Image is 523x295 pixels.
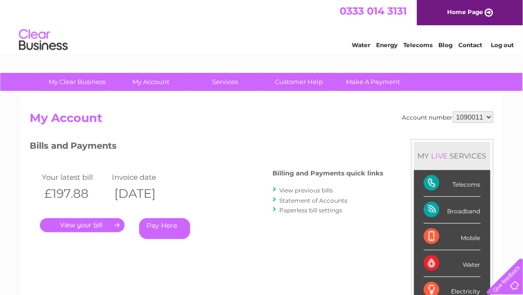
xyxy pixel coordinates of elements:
th: £197.88 [40,184,110,204]
a: . [40,218,125,232]
a: Services [185,73,265,91]
h2: My Account [30,111,493,130]
h4: Billing and Payments quick links [273,170,384,177]
a: Water [352,41,370,49]
div: Mobile [424,224,481,250]
td: Your latest bill [40,171,110,184]
div: Water [424,250,481,277]
th: [DATE] [109,184,180,204]
a: My Clear Business [37,73,117,91]
div: LIVE [430,151,450,160]
div: Account number [402,111,493,123]
div: MY SERVICES [414,142,490,170]
a: Statement of Accounts [280,197,348,204]
a: Customer Help [259,73,339,91]
td: Invoice date [109,171,180,184]
div: Telecoms [424,170,481,197]
a: Paperless bill settings [280,207,343,214]
div: Clear Business is a trading name of Verastar Limited (registered in [GEOGRAPHIC_DATA] No. 3667643... [32,5,492,47]
h3: Bills and Payments [30,139,384,156]
a: Log out [491,41,514,49]
div: Broadband [424,197,481,224]
img: logo.png [18,25,68,55]
a: Pay Here [139,218,190,239]
a: Contact [458,41,482,49]
a: Energy [376,41,397,49]
a: My Account [111,73,191,91]
a: Make A Payment [333,73,413,91]
a: Telecoms [403,41,433,49]
a: View previous bills [280,187,333,194]
a: 0333 014 3131 [340,5,407,17]
a: Blog [438,41,452,49]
